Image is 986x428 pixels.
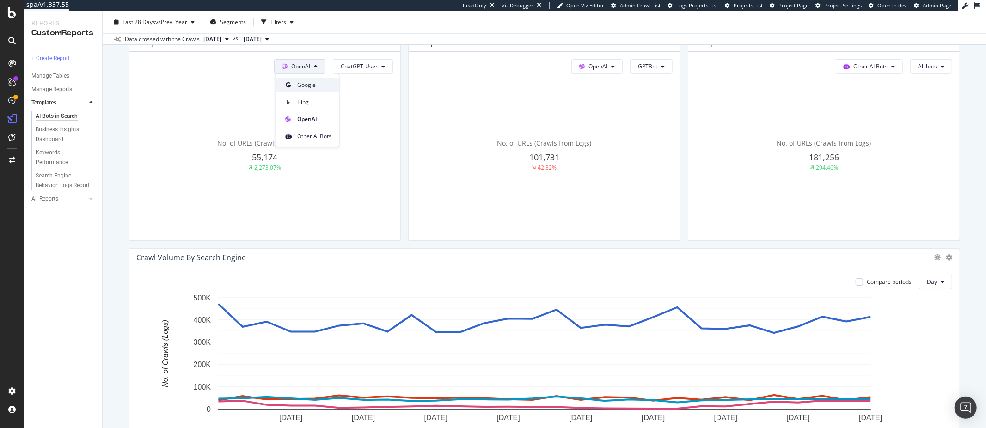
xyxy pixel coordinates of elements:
button: Segments [206,15,250,30]
div: + Create Report [31,54,70,63]
text: [DATE] [569,414,592,422]
span: Open in dev [877,2,907,9]
button: Day [919,275,952,289]
a: Open in dev [869,2,907,9]
text: [DATE] [496,414,520,422]
span: Open Viz Editor [566,2,604,9]
span: No. of URLs (Crawls from Logs) [218,139,312,147]
span: No. of URLs (Crawls from Logs) [497,139,592,147]
a: Search Engine Behavior: Logs Report [36,171,96,190]
text: 400K [194,316,211,324]
span: Last 28 Days [122,18,155,26]
a: Manage Reports [31,85,96,94]
div: Viz Debugger: [502,2,535,9]
text: [DATE] [352,414,375,422]
span: All bots [918,62,937,70]
div: 294.46% [816,164,838,171]
a: Open Viz Editor [557,2,604,9]
div: Data crossed with the Crawls [125,35,200,43]
span: Logs Projects List [676,2,718,9]
span: 181,256 [809,152,839,163]
span: GPTBot [638,62,657,70]
a: Admin Page [914,2,951,9]
div: Keywords Performance [36,148,87,167]
span: Segments [220,18,246,26]
div: Unique URLs Crawled from ChatGPT-UserOpenAIChatGPT-UserNo. of URLs (Crawls from Logs)55,1742,273.07% [129,33,401,241]
a: AI Bots in Search [36,111,96,121]
span: No. of URLs (Crawls from Logs) [777,139,871,147]
span: Admin Crawl List [620,2,661,9]
span: Bing [297,98,331,106]
div: Unique URLs Crawled from Other AI BotsOther AI BotsAll botsNo. of URLs (Crawls from Logs)181,2562... [688,33,960,241]
div: Open Intercom Messenger [955,397,977,419]
button: ChatGPT-User [333,59,393,74]
div: Filters [270,18,286,26]
span: 101,731 [529,152,559,163]
div: CustomReports [31,28,95,38]
div: Compare periods [867,278,912,286]
div: AI Bots in Search [36,111,78,121]
a: Manage Tables [31,71,96,81]
span: 2025 Sep. 28th [203,35,221,43]
text: [DATE] [642,414,665,422]
button: OpenAI [274,59,325,74]
text: 500K [194,294,211,302]
button: All bots [910,59,952,74]
a: Project Page [770,2,808,9]
div: Reports [31,18,95,28]
span: Projects List [734,2,763,9]
div: ReadOnly: [463,2,488,9]
text: No. of Crawls (Logs) [161,320,169,387]
a: Project Settings [815,2,862,9]
div: Crawl Volume By Search Engine [136,253,246,262]
div: Search Engine Behavior: Logs Report [36,171,90,190]
span: 55,174 [252,152,277,163]
text: 0 [207,405,211,413]
a: Templates [31,98,86,108]
a: Business Insights Dashboard [36,125,96,144]
text: 100K [194,383,211,391]
text: [DATE] [424,414,447,422]
span: Other AI Bots [297,132,331,141]
span: Project Settings [824,2,862,9]
div: Templates [31,98,56,108]
a: Logs Projects List [668,2,718,9]
span: Admin Page [923,2,951,9]
span: 2024 Sep. 8th [244,35,262,43]
a: Projects List [725,2,763,9]
div: 2,273.07% [254,164,281,171]
button: Last 28 DaysvsPrev. Year [110,15,198,30]
button: Filters [257,15,297,30]
a: All Reports [31,194,86,204]
text: [DATE] [859,414,882,422]
span: Google [297,81,331,89]
a: + Create Report [31,54,96,63]
text: 300K [194,338,211,346]
a: Keywords Performance [36,148,96,167]
a: Admin Crawl List [611,2,661,9]
div: Unique URLs Crawled from GPTBotOpenAIGPTBotNo. of URLs (Crawls from Logs)101,73142.32% [408,33,680,241]
span: vs [233,34,240,43]
text: [DATE] [714,414,737,422]
div: bug [934,254,941,260]
div: Manage Tables [31,71,69,81]
span: OpenAI [297,115,331,123]
span: OpenAI [291,62,310,70]
button: GPTBot [630,59,673,74]
button: Other AI Bots [835,59,903,74]
text: [DATE] [279,414,302,422]
text: 200K [194,361,211,369]
div: 42.32% [538,164,557,171]
button: OpenAI [571,59,623,74]
div: Business Insights Dashboard [36,125,89,144]
span: Day [927,278,937,286]
div: Manage Reports [31,85,72,94]
span: Project Page [778,2,808,9]
button: [DATE] [240,34,273,45]
span: vs Prev. Year [155,18,187,26]
span: Other AI Bots [853,62,888,70]
span: ChatGPT-User [341,62,378,70]
span: OpenAI [588,62,607,70]
text: [DATE] [787,414,810,422]
div: All Reports [31,194,58,204]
